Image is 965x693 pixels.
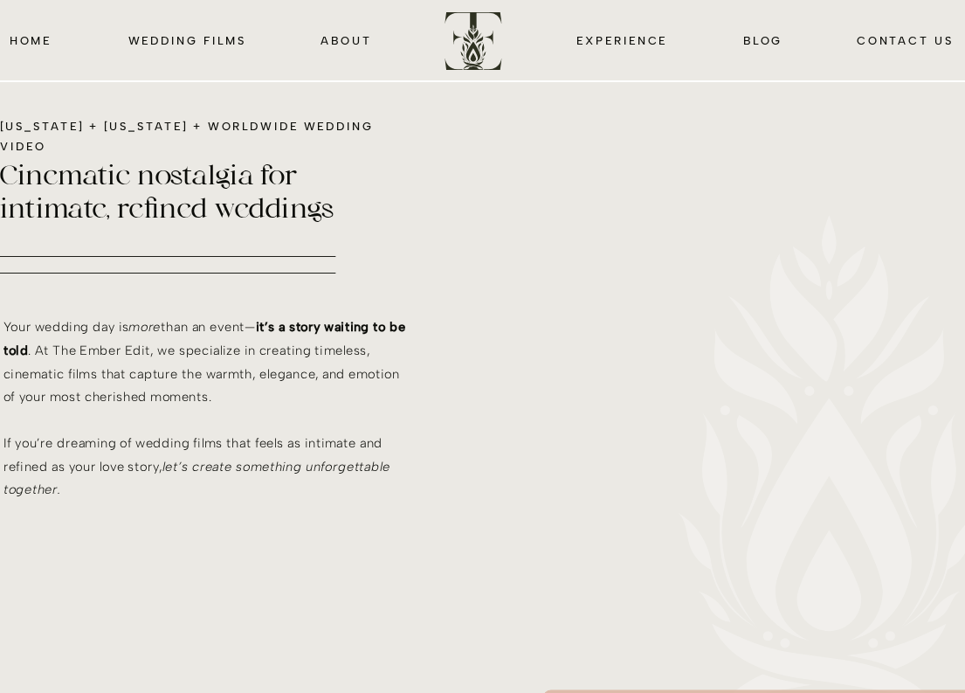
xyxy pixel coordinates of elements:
[855,31,955,49] a: CONTACT us
[574,31,671,49] a: EXPERIENCE
[3,316,410,510] p: Your wedding day is than an event— . At The Ember Edit, we specialize in creating timeless, cinem...
[126,31,249,49] a: wedding films
[7,31,53,49] a: HOME
[3,459,390,497] i: let’s create something unforgettable together.
[128,319,161,334] i: more
[320,31,372,49] a: about
[3,319,406,357] b: it’s a story waiting to be told
[742,31,783,49] a: blog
